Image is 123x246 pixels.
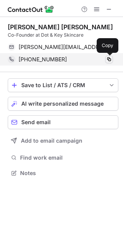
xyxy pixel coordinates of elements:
div: Save to List / ATS / CRM [21,82,105,88]
button: Find work email [8,152,118,163]
button: Notes [8,168,118,179]
button: Send email [8,115,118,129]
span: Send email [21,119,51,125]
span: [PERSON_NAME][EMAIL_ADDRESS][DOMAIN_NAME] [19,44,107,51]
button: AI write personalized message [8,97,118,111]
span: AI write personalized message [21,101,104,107]
button: Add to email campaign [8,134,118,148]
button: save-profile-one-click [8,78,118,92]
span: Add to email campaign [21,138,82,144]
div: [PERSON_NAME] [PERSON_NAME] [8,23,113,31]
span: [PHONE_NUMBER] [19,56,67,63]
span: Notes [20,170,115,177]
span: Find work email [20,154,115,161]
img: ContactOut v5.3.10 [8,5,54,14]
div: Co-Founder at Dot & Key Skincare [8,32,118,39]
